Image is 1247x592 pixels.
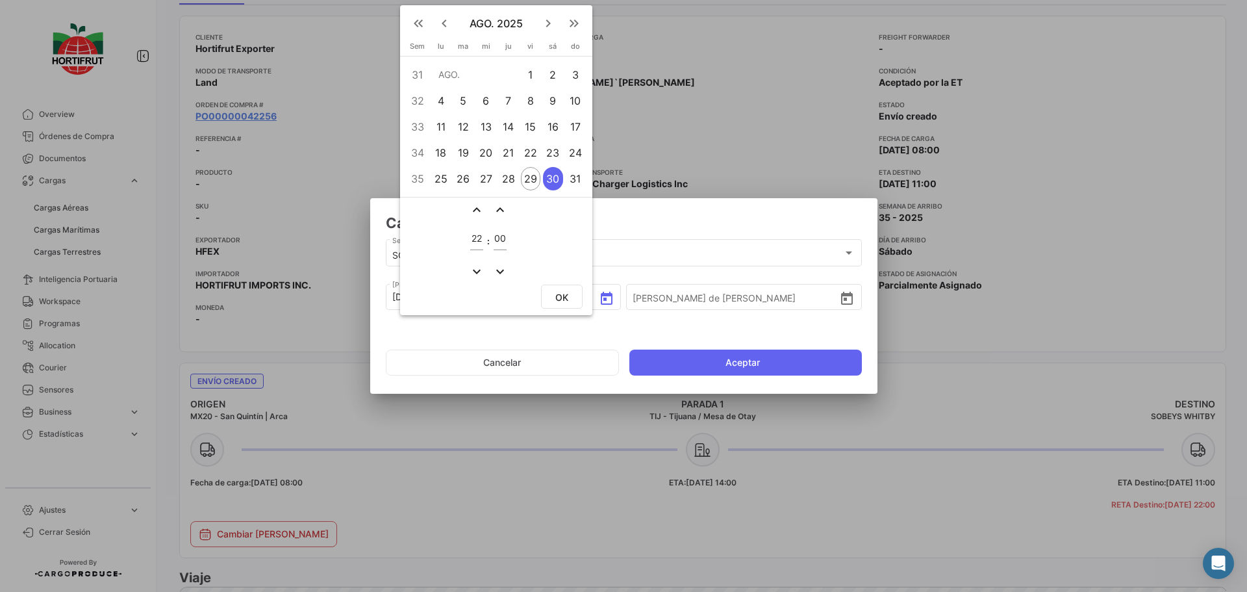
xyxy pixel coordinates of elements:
[405,42,430,56] th: Sem
[520,62,542,88] td: 1 de agosto de 2025
[452,166,475,192] td: 26 de agosto de 2025
[469,264,485,279] mat-icon: expand_more
[476,141,496,164] div: 20
[430,42,452,56] th: lunes
[453,89,473,112] div: 5
[469,264,485,279] button: expand_more icon
[521,141,541,164] div: 22
[431,167,451,190] div: 25
[520,42,542,56] th: viernes
[566,16,582,31] mat-icon: keyboard_double_arrow_right
[564,166,586,192] td: 31 de agosto de 2025
[542,114,564,140] td: 16 de agosto de 2025
[520,140,542,166] td: 22 de agosto de 2025
[498,166,520,192] td: 28 de agosto de 2025
[1203,548,1234,579] div: Abrir Intercom Messenger
[565,115,586,138] div: 17
[405,114,430,140] td: 33
[543,167,563,190] div: 30
[542,42,564,56] th: sábado
[564,42,586,56] th: domingo
[452,114,475,140] td: 12 de agosto de 2025
[430,166,452,192] td: 25 de agosto de 2025
[430,88,452,114] td: 4 de agosto de 2025
[431,141,451,164] div: 18
[405,140,430,166] td: 34
[476,115,496,138] div: 13
[543,63,563,86] div: 2
[476,167,496,190] div: 27
[498,42,520,56] th: jueves
[410,16,426,31] mat-icon: keyboard_double_arrow_left
[540,16,556,31] mat-icon: keyboard_arrow_right
[498,89,518,112] div: 7
[475,166,498,192] td: 27 de agosto de 2025
[453,115,473,138] div: 12
[452,42,475,56] th: martes
[469,202,485,218] button: expand_less icon
[541,285,583,309] button: OK
[475,42,498,56] th: miércoles
[469,202,485,218] mat-icon: expand_less
[564,88,586,114] td: 10 de agosto de 2025
[564,140,586,166] td: 24 de agosto de 2025
[457,17,535,30] span: AGO. 2025
[564,62,586,88] td: 3 de agosto de 2025
[543,89,563,112] div: 9
[452,88,475,114] td: 5 de agosto de 2025
[436,16,452,31] mat-icon: keyboard_arrow_left
[565,89,586,112] div: 10
[405,62,430,88] td: 31
[492,264,508,279] button: expand_more icon
[430,140,452,166] td: 18 de agosto de 2025
[520,114,542,140] td: 15 de agosto de 2025
[542,140,564,166] td: 23 de agosto de 2025
[453,167,473,190] div: 26
[475,114,498,140] td: 13 de agosto de 2025
[498,167,518,190] div: 28
[498,114,520,140] td: 14 de agosto de 2025
[452,140,475,166] td: 19 de agosto de 2025
[498,115,518,138] div: 14
[453,141,473,164] div: 19
[555,292,568,303] span: OK
[565,63,586,86] div: 3
[543,141,563,164] div: 23
[405,166,430,192] td: 35
[430,62,520,88] td: AGO.
[521,115,541,138] div: 15
[405,88,430,114] td: 32
[521,167,541,190] div: 29
[431,89,451,112] div: 4
[498,140,520,166] td: 21 de agosto de 2025
[542,166,564,192] td: 30 de agosto de 2025
[492,202,508,218] mat-icon: expand_less
[492,202,508,218] button: expand_less icon
[498,141,518,164] div: 21
[498,88,520,114] td: 7 de agosto de 2025
[430,114,452,140] td: 11 de agosto de 2025
[486,220,490,262] td: :
[520,88,542,114] td: 8 de agosto de 2025
[542,62,564,88] td: 2 de agosto de 2025
[475,140,498,166] td: 20 de agosto de 2025
[520,166,542,192] td: 29 de agosto de 2025
[565,167,586,190] div: 31
[492,264,508,279] mat-icon: expand_more
[476,89,496,112] div: 6
[431,115,451,138] div: 11
[565,141,586,164] div: 24
[521,63,541,86] div: 1
[543,115,563,138] div: 16
[564,114,586,140] td: 17 de agosto de 2025
[542,88,564,114] td: 9 de agosto de 2025
[521,89,541,112] div: 8
[475,88,498,114] td: 6 de agosto de 2025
